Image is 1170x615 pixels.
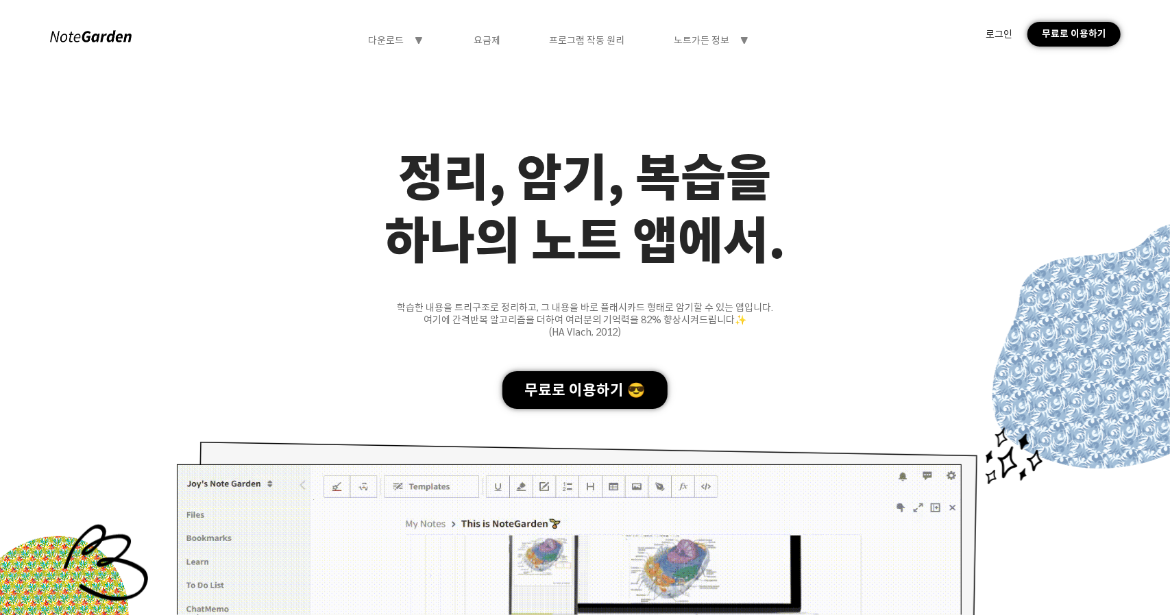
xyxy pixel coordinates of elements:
[474,34,500,47] div: 요금제
[368,34,404,47] div: 다운로드
[550,34,625,47] div: 프로그램 작동 원리
[502,371,668,410] div: 무료로 이용하기 😎
[674,34,729,47] div: 노트가든 정보
[986,28,1013,40] div: 로그인
[1027,22,1121,47] div: 무료로 이용하기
